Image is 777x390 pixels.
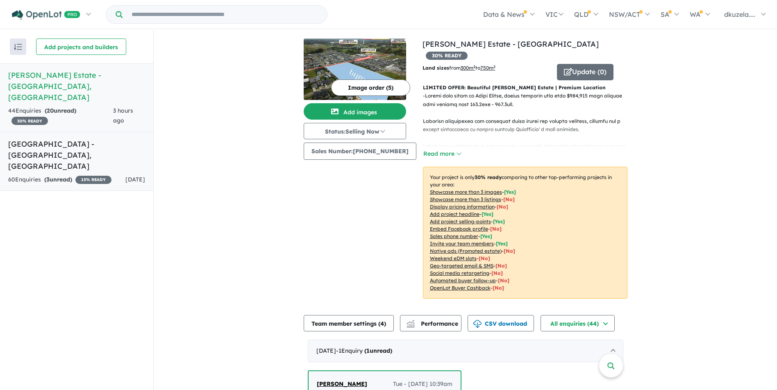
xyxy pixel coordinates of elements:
button: Status:Selling Now [304,123,406,139]
a: [PERSON_NAME] Estate - [GEOGRAPHIC_DATA] [423,39,599,49]
span: [ Yes ] [493,218,505,224]
button: Sales Number:[PHONE_NUMBER] [304,143,416,160]
h5: [GEOGRAPHIC_DATA] - [GEOGRAPHIC_DATA] , [GEOGRAPHIC_DATA] [8,138,145,172]
span: 3 hours ago [113,107,133,124]
b: 30 % ready [475,174,502,180]
span: Performance [408,320,458,327]
span: [ No ] [503,196,515,202]
span: [DATE] [125,176,145,183]
img: Openlot PRO Logo White [12,10,80,20]
u: Invite your team members [430,240,494,247]
u: Automated buyer follow-up [430,277,496,283]
span: 30 % READY [426,52,468,60]
span: [No] [498,277,509,283]
span: Tue - [DATE] 10:39am [393,379,452,389]
sup: 2 [473,64,475,69]
u: Showcase more than 3 images [430,189,502,195]
span: [PERSON_NAME] [317,380,367,388]
u: Showcase more than 3 listings [430,196,501,202]
img: line-chart.svg [407,320,414,324]
button: Performance [400,315,461,331]
h5: [PERSON_NAME] Estate - [GEOGRAPHIC_DATA] , [GEOGRAPHIC_DATA] [8,70,145,103]
a: [PERSON_NAME] [317,379,367,389]
button: Read more [423,149,461,159]
span: [ Yes ] [482,211,493,217]
p: from [423,64,551,72]
button: All enquiries (44) [541,315,615,331]
strong: ( unread) [44,176,72,183]
button: Team member settings (4) [304,315,394,331]
span: - 1 Enquir y [336,347,392,354]
u: Add project headline [430,211,479,217]
span: 30 % READY [11,117,48,125]
span: [ Yes ] [504,189,516,195]
u: 750 m [480,65,495,71]
b: Land sizes [423,65,449,71]
div: 60 Enquir ies [8,175,111,185]
span: 1 [366,347,370,354]
p: Your project is only comparing to other top-performing projects in your area: - - - - - - - - - -... [423,167,627,299]
u: Geo-targeted email & SMS [430,263,493,269]
img: Byron Estate - Leppington [304,39,406,100]
u: Embed Facebook profile [430,226,488,232]
u: Social media retargeting [430,270,489,276]
span: [ Yes ] [496,240,508,247]
span: 4 [380,320,384,327]
span: 3 [46,176,50,183]
u: Sales phone number [430,233,478,239]
u: OpenLot Buyer Cashback [430,285,491,291]
span: [No] [491,270,503,276]
span: 20 [47,107,54,114]
button: Add projects and builders [36,39,126,55]
span: [No] [504,248,515,254]
button: Add images [304,103,406,120]
span: [ Yes ] [480,233,492,239]
span: to [475,65,495,71]
button: Update (0) [557,64,613,80]
p: - Loremi dolo sitam co Adipi Elitse, doeius temporin utla etdo $984,915 magn aliquae admi veniamq... [423,92,634,301]
img: sort.svg [14,44,22,50]
button: CSV download [468,315,534,331]
u: Add project selling-points [430,218,491,224]
span: dkuzela.... [724,10,755,18]
p: LIMITED OFFER: Beautiful [PERSON_NAME] Estate | Premium Location [423,84,627,92]
strong: ( unread) [45,107,76,114]
span: [ No ] [490,226,502,232]
span: 15 % READY [75,176,111,184]
u: 300 m [461,65,475,71]
div: [DATE] [308,340,623,363]
input: Try estate name, suburb, builder or developer [124,6,325,23]
sup: 2 [493,64,495,69]
strong: ( unread) [364,347,392,354]
u: Display pricing information [430,204,495,210]
span: [No] [495,263,507,269]
span: [No] [479,255,490,261]
div: 44 Enquir ies [8,106,113,126]
img: bar-chart.svg [407,322,415,328]
img: download icon [473,320,482,328]
span: [ No ] [497,204,508,210]
span: [No] [493,285,504,291]
button: Image order (5) [331,79,410,96]
u: Native ads (Promoted estate) [430,248,502,254]
u: Weekend eDM slots [430,255,477,261]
